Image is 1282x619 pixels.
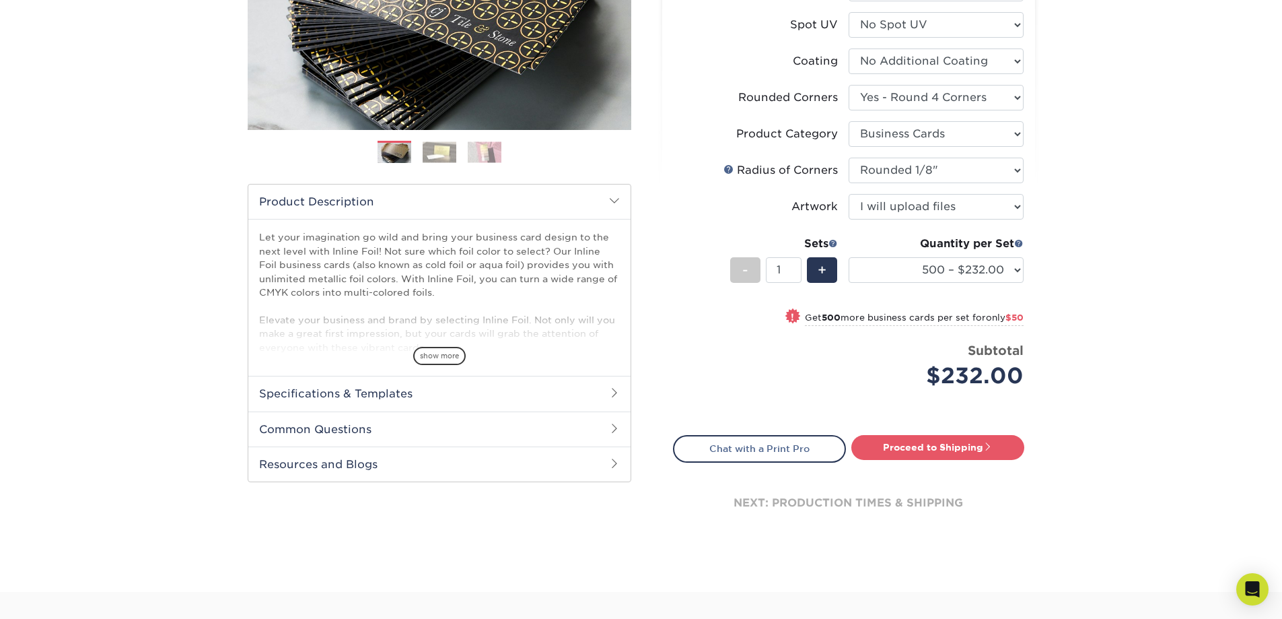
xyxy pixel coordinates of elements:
div: Open Intercom Messenger [1236,573,1269,606]
span: + [818,260,826,280]
h2: Specifications & Templates [248,376,631,411]
img: Business Cards 02 [423,141,456,162]
span: $50 [1005,313,1024,323]
div: Coating [793,53,838,69]
div: Product Category [736,126,838,142]
a: Chat with a Print Pro [673,435,846,462]
p: Let your imagination go wild and bring your business card design to the next level with Inline Fo... [259,230,620,505]
small: Get more business cards per set for [805,313,1024,326]
span: - [742,260,748,280]
div: Artwork [791,199,838,215]
h2: Resources and Blogs [248,447,631,482]
img: Business Cards 03 [468,141,501,162]
div: Rounded Corners [738,90,838,106]
div: Sets [730,236,838,252]
div: next: production times & shipping [673,463,1024,544]
span: ! [791,310,794,324]
h2: Product Description [248,185,631,219]
strong: 500 [822,313,841,323]
img: Business Cards 01 [378,136,411,170]
div: $232.00 [859,360,1024,392]
div: Radius of Corners [723,162,838,178]
a: Proceed to Shipping [851,435,1024,459]
div: Spot UV [790,17,838,33]
h2: Common Questions [248,412,631,447]
span: only [986,313,1024,323]
span: show more [413,347,466,365]
div: Quantity per Set [849,236,1024,252]
strong: Subtotal [968,343,1024,358]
